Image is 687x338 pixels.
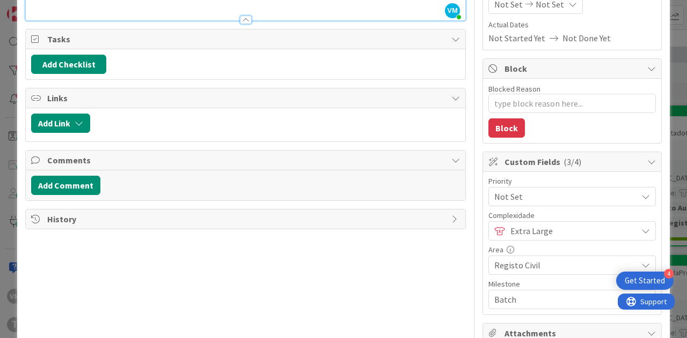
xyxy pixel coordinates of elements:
[616,272,674,290] div: Open Get Started checklist, remaining modules: 4
[31,114,90,133] button: Add Link
[488,177,656,185] div: Priority
[505,155,642,168] span: Custom Fields
[564,156,581,167] span: ( 3/4 )
[494,258,632,273] span: Registo Civil
[488,212,656,219] div: Complexidade
[31,55,106,74] button: Add Checklist
[31,176,100,195] button: Add Comment
[47,154,446,167] span: Comments
[494,292,632,307] span: Batch
[488,246,656,253] div: Area
[488,19,656,31] span: Actual Dates
[562,32,611,44] span: Not Done Yet
[23,2,49,14] span: Support
[488,118,525,138] button: Block
[445,3,460,18] span: VM
[488,84,540,94] label: Blocked Reason
[625,275,665,286] div: Get Started
[510,223,632,238] span: Extra Large
[47,92,446,104] span: Links
[664,269,674,279] div: 4
[494,189,632,204] span: Not Set
[47,213,446,226] span: History
[505,62,642,75] span: Block
[47,33,446,46] span: Tasks
[488,280,656,288] div: Milestone
[488,32,545,44] span: Not Started Yet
